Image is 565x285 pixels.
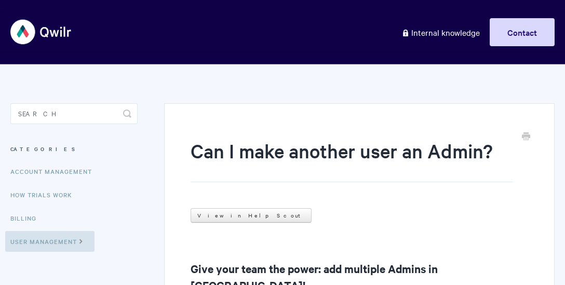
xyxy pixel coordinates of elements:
a: Internal knowledge [394,18,488,46]
a: View in Help Scout [191,208,312,223]
a: Account Management [10,161,100,182]
a: Contact [490,18,555,46]
a: Print this Article [522,131,530,143]
a: User Management [5,231,95,252]
a: How Trials Work [10,184,80,205]
a: Billing [10,208,44,228]
h1: Can I make another user an Admin? [191,138,513,182]
h3: Categories [10,140,138,158]
input: Search [10,103,138,124]
img: Qwilr Help Center [10,12,72,51]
